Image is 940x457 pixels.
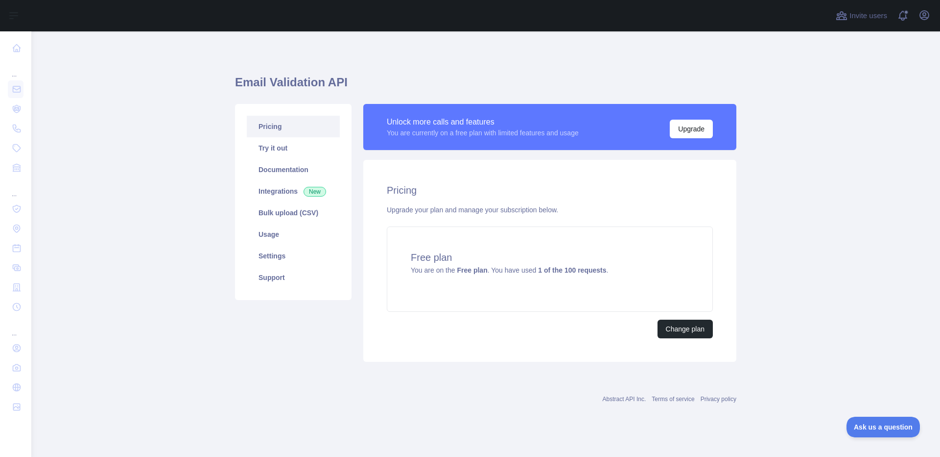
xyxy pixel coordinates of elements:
a: Integrations New [247,180,340,202]
div: ... [8,59,23,78]
button: Invite users [834,8,889,24]
a: Documentation [247,159,340,180]
span: You are on the . You have used . [411,266,608,274]
a: Abstract API Inc. [603,396,646,403]
span: Invite users [849,10,887,22]
a: Usage [247,224,340,245]
button: Upgrade [670,120,713,138]
div: Upgrade your plan and manage your subscription below. [387,205,713,215]
a: Terms of service [652,396,694,403]
a: Privacy policy [701,396,736,403]
a: Pricing [247,116,340,137]
a: Support [247,267,340,288]
a: Bulk upload (CSV) [247,202,340,224]
strong: Free plan [457,266,487,274]
h1: Email Validation API [235,75,736,98]
div: ... [8,318,23,337]
div: ... [8,178,23,198]
button: Change plan [658,320,713,338]
iframe: Toggle Customer Support [846,417,920,437]
strong: 1 of the 100 requests [538,266,606,274]
a: Try it out [247,137,340,159]
a: Settings [247,245,340,267]
h2: Pricing [387,183,713,197]
div: You are currently on a free plan with limited features and usage [387,128,579,138]
div: Unlock more calls and features [387,116,579,128]
span: New [304,187,326,197]
h4: Free plan [411,251,689,264]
